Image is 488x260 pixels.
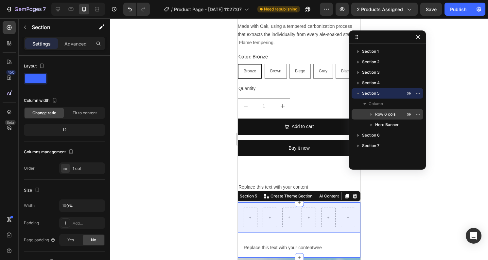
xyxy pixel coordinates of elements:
div: Size [24,186,41,195]
div: Page padding [24,237,56,243]
span: Column [369,101,383,107]
span: Section 5 [362,90,379,97]
span: Fit to content [73,110,97,116]
button: Publish [444,3,472,16]
span: Save [426,7,437,12]
button: 2 products assigned [351,3,418,16]
span: Product Page - [DATE] 11:27:07 [174,6,242,13]
div: Width [24,203,35,209]
div: 12 [25,125,104,135]
div: 1 col [73,166,103,172]
span: Yes [67,237,74,243]
div: Padding [24,220,39,226]
span: Section 4 [362,80,380,86]
div: Beta [5,120,16,125]
div: Columns management [24,148,75,157]
div: Add... [73,220,103,226]
div: 450 [6,70,16,75]
span: Need republishing [264,6,297,12]
button: Save [420,3,442,16]
span: 2 products assigned [357,6,403,13]
iframe: Design area [238,18,360,260]
span: Section 7 [362,142,379,149]
button: 7 [3,3,49,16]
span: Change ratio [32,110,56,116]
span: No [91,237,96,243]
p: Settings [32,40,51,47]
span: Hero Banner [375,121,399,128]
div: Undo/Redo [123,3,150,16]
span: Row 6 cols [375,111,395,118]
p: 7 [43,5,46,13]
input: Auto [60,200,105,212]
div: Column width [24,96,59,105]
span: Section 6 [362,132,380,139]
div: Open Intercom Messenger [466,228,481,244]
span: Section 1 [362,48,379,55]
span: Section 3 [362,69,380,76]
span: / [171,6,173,13]
p: Advanced [64,40,87,47]
div: Layout [24,62,46,71]
div: Publish [450,6,466,13]
div: Order [24,165,35,171]
span: Section 2 [362,59,379,65]
p: Section [32,23,85,31]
